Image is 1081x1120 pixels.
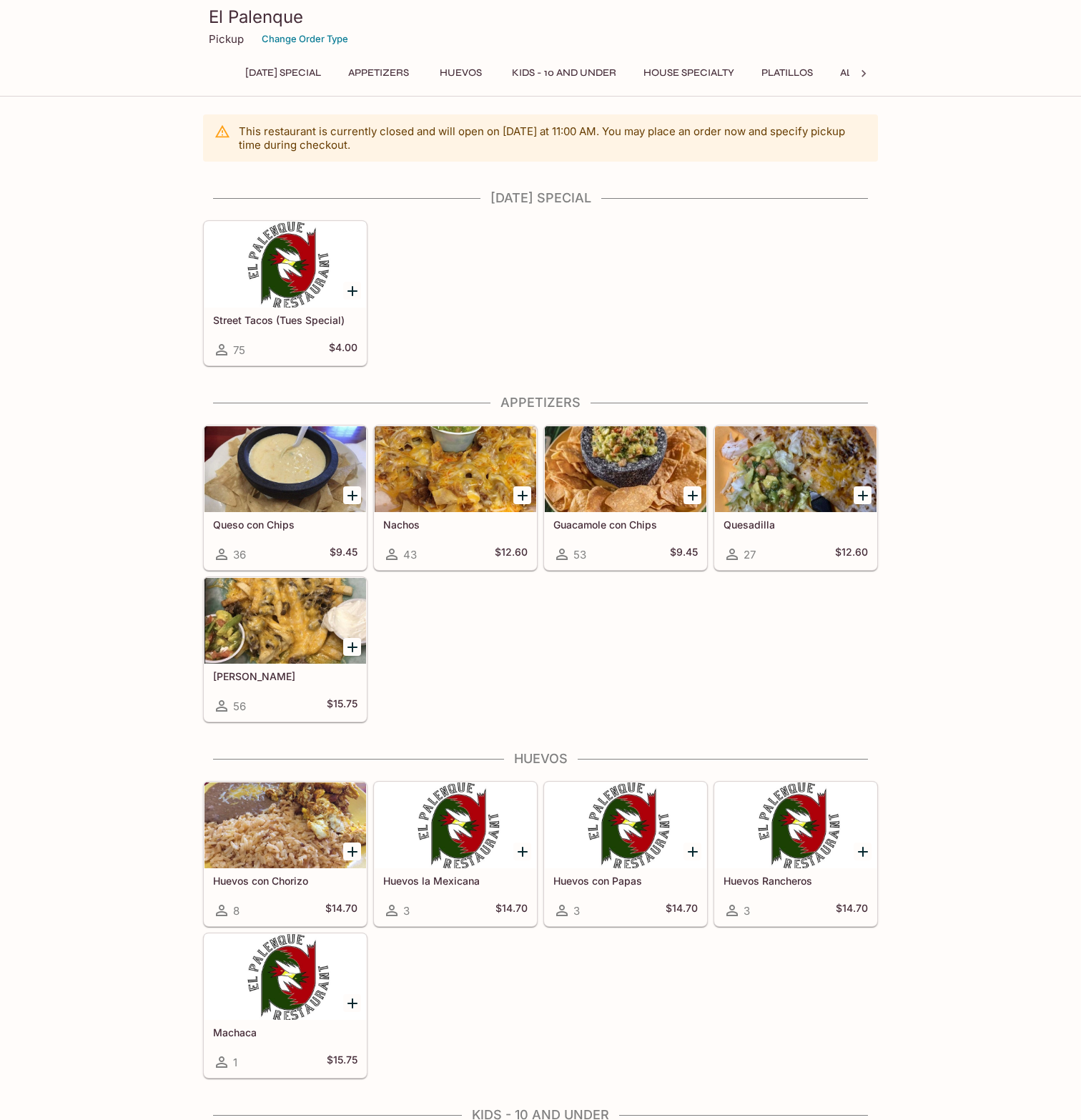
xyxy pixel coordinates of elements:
[209,32,244,46] p: Pickup
[233,1056,237,1069] span: 1
[213,314,357,326] h5: Street Tacos (Tues Special)
[343,486,361,504] button: Add Queso con Chips
[545,782,706,868] div: Huevos con Papas
[330,546,357,563] h5: $9.45
[553,519,698,531] h5: Guacamole con Chips
[836,902,868,919] h5: $14.70
[383,519,528,531] h5: Nachos
[239,124,867,152] p: This restaurant is currently closed and will open on [DATE] at 11:00 AM . You may place an order ...
[204,934,366,1020] div: Machaca
[854,843,872,860] button: Add Huevos Rancheros
[204,577,367,722] a: [PERSON_NAME]56$15.75
[204,426,367,570] a: Queso con Chips36$9.45
[495,902,528,919] h5: $14.70
[504,63,624,83] button: Kids - 10 and Under
[204,578,366,664] div: Carne Asada Fries
[343,994,361,1012] button: Add Machaca
[715,782,877,868] div: Huevos Rancheros
[573,548,586,561] span: 53
[683,843,701,860] button: Add Huevos con Papas
[513,843,531,860] button: Add Huevos la Mexicana
[204,782,367,926] a: Huevos con Chorizo8$14.70
[714,782,877,926] a: Huevos Rancheros3$14.70
[343,843,361,860] button: Add Huevos con Chorizo
[237,63,329,83] button: [DATE] Special
[715,426,877,512] div: Quesadilla
[754,63,821,83] button: Platillos
[340,63,417,83] button: Appetizers
[744,548,756,561] span: 27
[724,875,868,887] h5: Huevos Rancheros
[204,426,366,512] div: Queso con Chips
[209,6,872,28] h3: El Palenque
[666,902,698,919] h5: $14.70
[374,782,537,926] a: Huevos la Mexicana3$14.70
[203,751,878,767] h4: Huevos
[832,63,994,83] button: Ala Carte and Side Orders
[744,904,750,918] span: 3
[233,343,245,357] span: 75
[327,1053,357,1071] h5: $15.75
[213,519,357,531] h5: Queso con Chips
[343,282,361,300] button: Add Street Tacos (Tues Special)
[329,341,357,358] h5: $4.00
[854,486,872,504] button: Add Quesadilla
[403,548,417,561] span: 43
[204,782,366,868] div: Huevos con Chorizo
[636,63,742,83] button: House Specialty
[203,395,878,411] h4: Appetizers
[553,875,698,887] h5: Huevos con Papas
[233,904,240,918] span: 8
[544,782,707,926] a: Huevos con Papas3$14.70
[573,904,580,918] span: 3
[714,426,877,570] a: Quesadilla27$12.60
[835,546,868,563] h5: $12.60
[374,426,537,570] a: Nachos43$12.60
[544,426,707,570] a: Guacamole con Chips53$9.45
[545,426,706,512] div: Guacamole con Chips
[325,902,357,919] h5: $14.70
[255,28,355,50] button: Change Order Type
[213,1026,357,1038] h5: Machaca
[343,638,361,656] button: Add Carne Asada Fries
[403,904,410,918] span: 3
[327,697,357,714] h5: $15.75
[383,875,528,887] h5: Huevos la Mexicana
[513,486,531,504] button: Add Nachos
[213,670,357,682] h5: [PERSON_NAME]
[233,699,246,713] span: 56
[495,546,528,563] h5: $12.60
[233,548,246,561] span: 36
[375,782,536,868] div: Huevos la Mexicana
[375,426,536,512] div: Nachos
[204,933,367,1078] a: Machaca1$15.75
[724,519,868,531] h5: Quesadilla
[213,875,357,887] h5: Huevos con Chorizo
[203,190,878,206] h4: [DATE] Special
[204,221,367,365] a: Street Tacos (Tues Special)75$4.00
[428,63,493,83] button: Huevos
[204,222,366,308] div: Street Tacos (Tues Special)
[670,546,698,563] h5: $9.45
[683,486,701,504] button: Add Guacamole con Chips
